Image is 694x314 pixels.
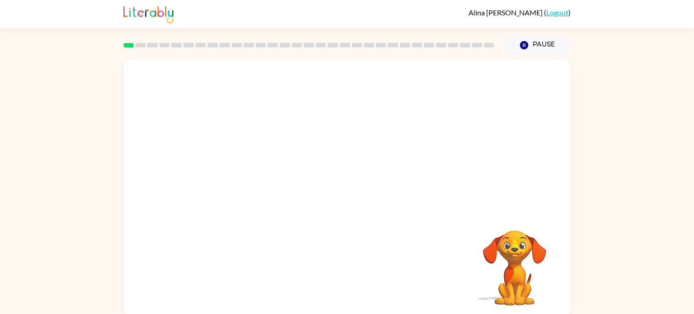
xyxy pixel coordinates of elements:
video: Your browser must support playing .mp4 files to use Literably. Please try using another browser. [469,216,560,307]
div: ( ) [469,8,571,17]
span: Alina [PERSON_NAME] [469,8,544,17]
button: Pause [505,35,571,56]
a: Logout [546,8,568,17]
img: Literably [123,4,173,23]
